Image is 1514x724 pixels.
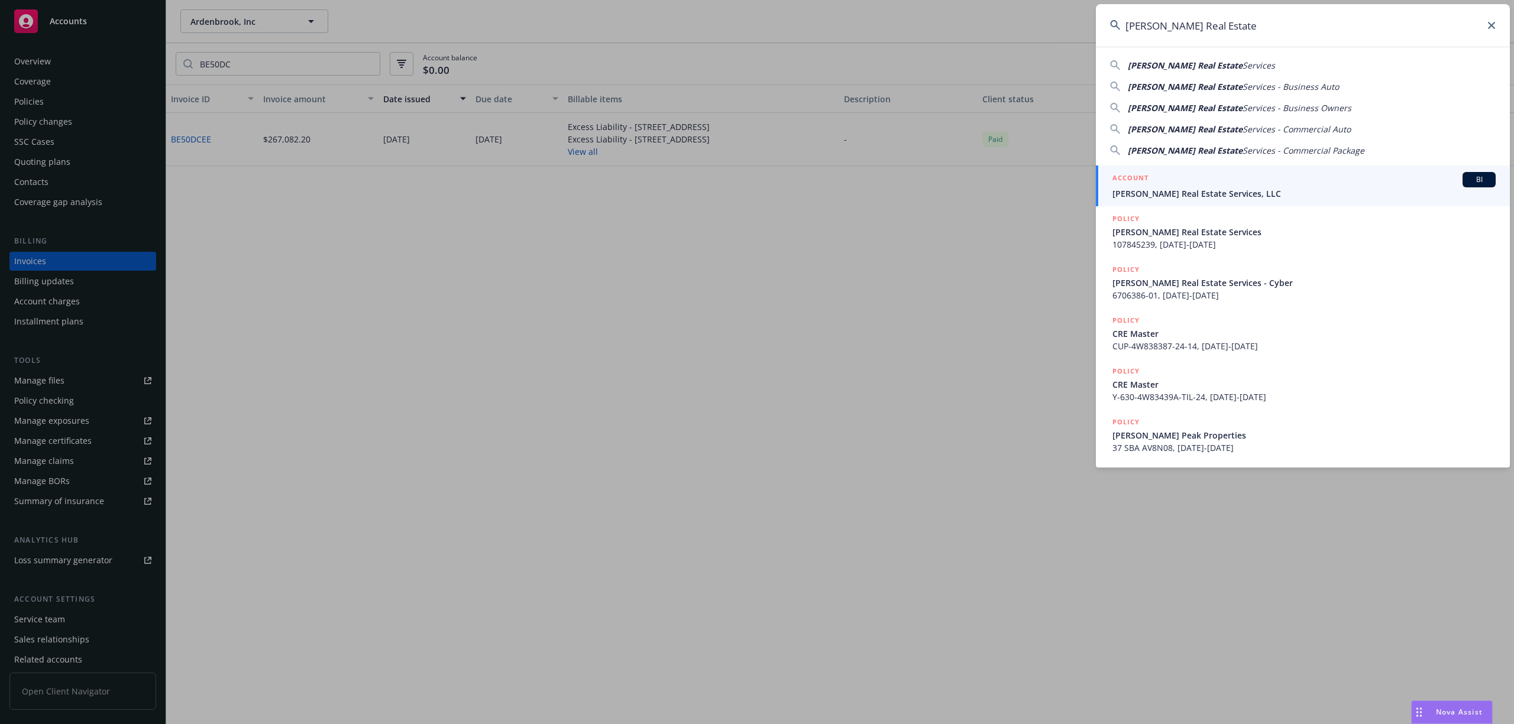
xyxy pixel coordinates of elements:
[1096,308,1510,359] a: POLICYCRE MasterCUP-4W838387-24-14, [DATE]-[DATE]
[1128,60,1243,71] span: [PERSON_NAME] Real Estate
[1243,102,1351,113] span: Services - Business Owners
[1112,172,1149,186] h5: ACCOUNT
[1112,391,1496,403] span: Y-630-4W83439A-TIL-24, [DATE]-[DATE]
[1112,416,1140,428] h5: POLICY
[1467,174,1491,185] span: BI
[1112,327,1496,340] span: CRE Master
[1112,441,1496,454] span: 37 SBA AV8N08, [DATE]-[DATE]
[1096,4,1510,47] input: Search...
[1112,378,1496,391] span: CRE Master
[1412,701,1426,723] div: Drag to move
[1112,238,1496,251] span: 107845239, [DATE]-[DATE]
[1096,165,1510,206] a: ACCOUNTBI[PERSON_NAME] Real Estate Services, LLC
[1243,60,1275,71] span: Services
[1243,81,1339,92] span: Services - Business Auto
[1096,359,1510,410] a: POLICYCRE MasterY-630-4W83439A-TIL-24, [DATE]-[DATE]
[1411,700,1493,724] button: Nova Assist
[1096,410,1510,460] a: POLICY[PERSON_NAME] Peak Properties37 SBA AV8N08, [DATE]-[DATE]
[1112,187,1496,200] span: [PERSON_NAME] Real Estate Services, LLC
[1112,226,1496,238] span: [PERSON_NAME] Real Estate Services
[1128,102,1243,113] span: [PERSON_NAME] Real Estate
[1128,145,1243,156] span: [PERSON_NAME] Real Estate
[1128,124,1243,135] span: [PERSON_NAME] Real Estate
[1096,257,1510,308] a: POLICY[PERSON_NAME] Real Estate Services - Cyber6706386-01, [DATE]-[DATE]
[1112,289,1496,301] span: 6706386-01, [DATE]-[DATE]
[1112,314,1140,326] h5: POLICY
[1112,277,1496,289] span: [PERSON_NAME] Real Estate Services - Cyber
[1112,340,1496,352] span: CUP-4W838387-24-14, [DATE]-[DATE]
[1436,707,1483,717] span: Nova Assist
[1243,124,1351,135] span: Services - Commercial Auto
[1128,81,1243,92] span: [PERSON_NAME] Real Estate
[1243,145,1364,156] span: Services - Commercial Package
[1112,429,1496,441] span: [PERSON_NAME] Peak Properties
[1112,264,1140,275] h5: POLICY
[1112,213,1140,225] h5: POLICY
[1096,206,1510,257] a: POLICY[PERSON_NAME] Real Estate Services107845239, [DATE]-[DATE]
[1112,365,1140,377] h5: POLICY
